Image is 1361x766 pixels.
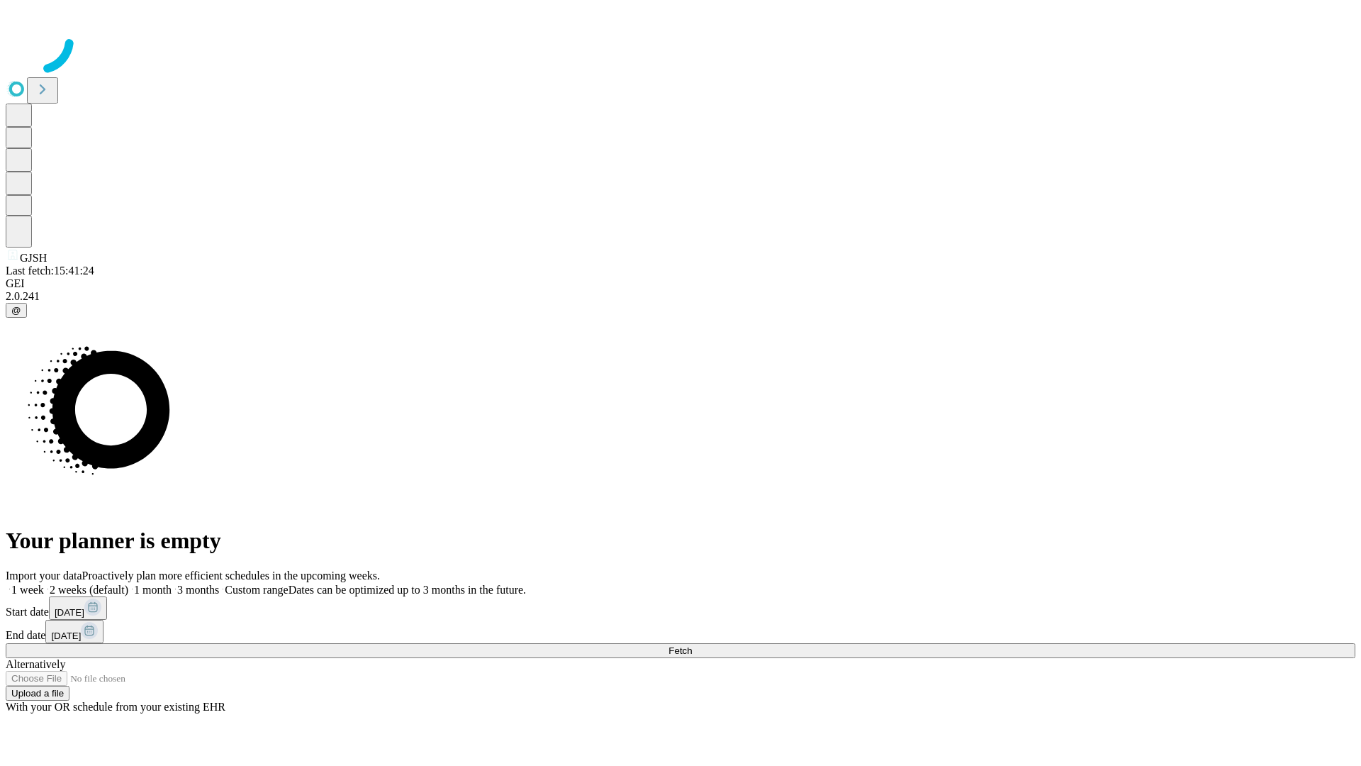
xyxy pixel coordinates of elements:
[11,584,44,596] span: 1 week
[668,645,692,656] span: Fetch
[6,620,1355,643] div: End date
[6,643,1355,658] button: Fetch
[6,277,1355,290] div: GEI
[11,305,21,316] span: @
[6,596,1355,620] div: Start date
[51,631,81,641] span: [DATE]
[134,584,172,596] span: 1 month
[49,596,107,620] button: [DATE]
[225,584,288,596] span: Custom range
[6,290,1355,303] div: 2.0.241
[50,584,128,596] span: 2 weeks (default)
[289,584,526,596] span: Dates can be optimized up to 3 months in the future.
[6,265,94,277] span: Last fetch: 15:41:24
[55,607,84,618] span: [DATE]
[82,570,380,582] span: Proactively plan more efficient schedules in the upcoming weeks.
[6,701,225,713] span: With your OR schedule from your existing EHR
[20,252,47,264] span: GJSH
[6,570,82,582] span: Import your data
[6,528,1355,554] h1: Your planner is empty
[45,620,103,643] button: [DATE]
[6,686,69,701] button: Upload a file
[6,658,65,670] span: Alternatively
[177,584,219,596] span: 3 months
[6,303,27,318] button: @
